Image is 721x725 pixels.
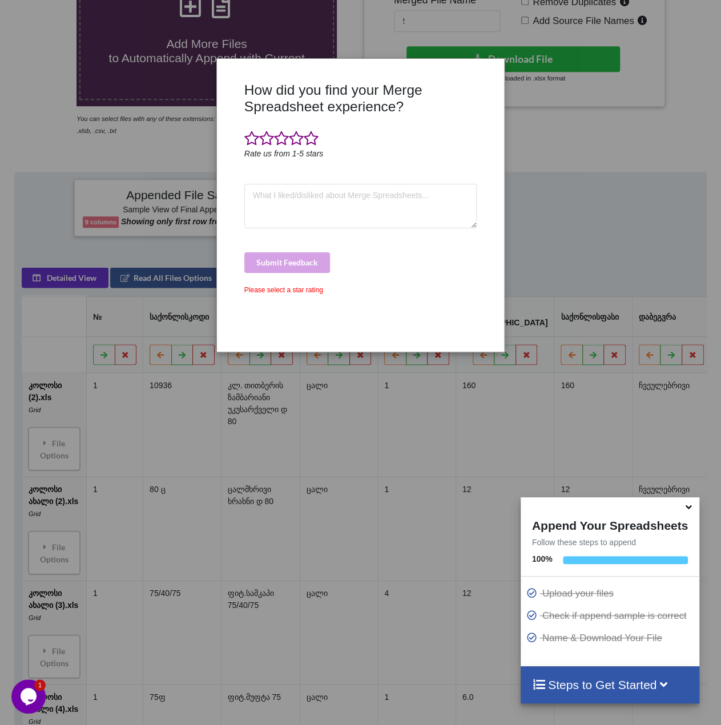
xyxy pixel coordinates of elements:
[244,82,477,115] h3: How did you find your Merge Spreadsheet experience?
[521,537,699,548] p: Follow these steps to append
[532,678,688,692] h4: Steps to Get Started
[526,609,696,623] p: Check if append sample is correct
[532,554,553,563] b: 100 %
[521,515,699,533] h4: Append Your Spreadsheets
[526,631,696,645] p: Name & Download Your File
[244,285,477,295] div: Please select a star rating
[244,149,324,158] i: Rate us from 1-5 stars
[11,679,48,714] iframe: chat widget
[526,586,696,601] p: Upload your files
